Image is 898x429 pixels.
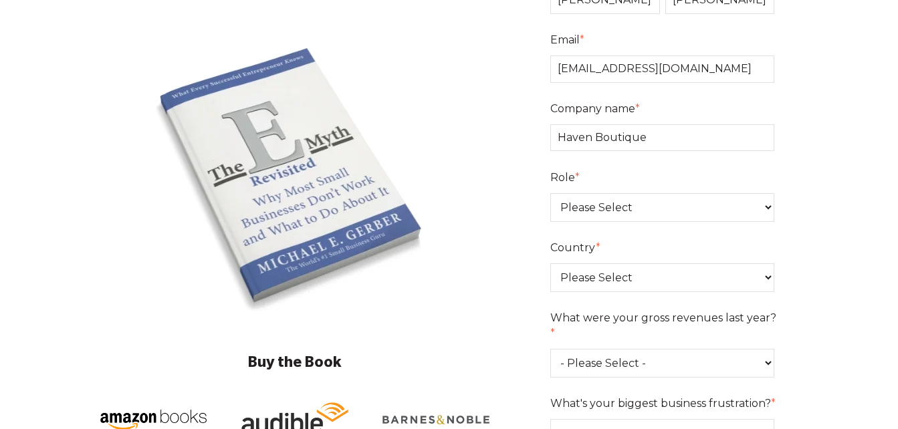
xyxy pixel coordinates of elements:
[550,397,771,410] span: What's your biggest business frustration?
[831,365,898,429] iframe: Chat Widget
[88,354,501,375] h3: Buy the Book
[550,102,635,115] span: Company name
[550,241,596,254] span: Country
[550,311,776,324] span: What were your gross revenues last year?
[550,171,575,184] span: Role
[550,33,580,46] span: Email
[130,26,460,330] img: EMR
